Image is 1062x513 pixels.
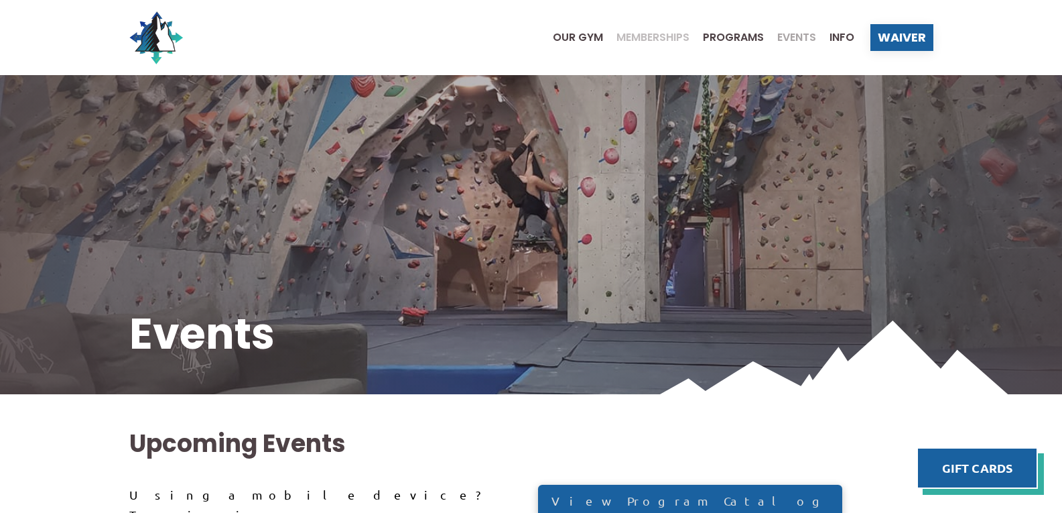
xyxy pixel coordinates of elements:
span: Events [777,32,816,43]
h2: Upcoming Events [129,427,933,461]
a: Info [816,32,854,43]
span: Info [829,32,854,43]
span: Our Gym [553,32,603,43]
img: North Wall Logo [129,11,183,64]
span: Waiver [878,32,926,44]
span: Programs [703,32,764,43]
span: Memberships [616,32,689,43]
a: Waiver [870,24,933,51]
a: Our Gym [539,32,603,43]
a: Programs [689,32,764,43]
a: Events [764,32,816,43]
h1: Events [129,304,933,364]
span: View Program Catalog [551,495,829,507]
a: Memberships [603,32,689,43]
